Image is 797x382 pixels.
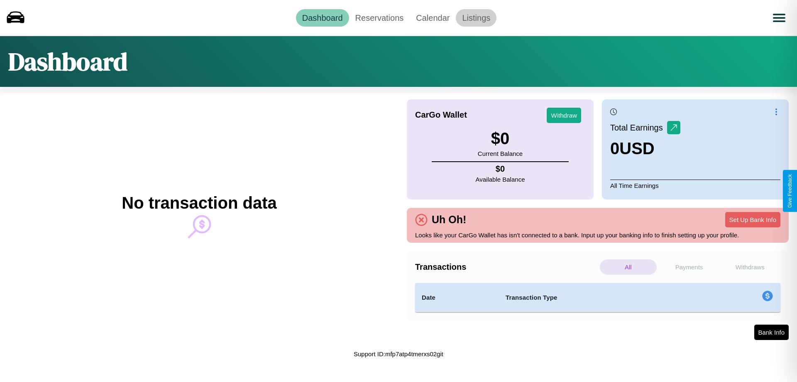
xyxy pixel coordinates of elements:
p: Available Balance [476,174,525,185]
h4: $ 0 [476,164,525,174]
a: Listings [456,9,496,27]
h4: Date [422,293,492,303]
table: simple table [415,283,780,312]
h4: CarGo Wallet [415,110,467,120]
h3: 0 USD [610,139,680,158]
p: All [600,259,657,275]
button: Set Up Bank Info [725,212,780,227]
button: Withdraw [547,108,581,123]
button: Open menu [768,6,791,30]
a: Dashboard [296,9,349,27]
p: Looks like your CarGo Wallet has isn't connected to a bank. Input up your banking info to finish ... [415,229,780,241]
a: Calendar [410,9,456,27]
h4: Transaction Type [506,293,694,303]
button: Bank Info [754,325,789,340]
p: Support ID: mfp7atp4tmerxs02git [354,348,443,360]
h3: $ 0 [478,129,523,148]
h4: Uh Oh! [428,214,470,226]
p: Total Earnings [610,120,667,135]
p: All Time Earnings [610,180,780,191]
p: Payments [661,259,718,275]
a: Reservations [349,9,410,27]
h2: No transaction data [122,194,276,212]
div: Give Feedback [787,174,793,208]
h4: Transactions [415,262,598,272]
h1: Dashboard [8,44,127,79]
p: Withdraws [721,259,778,275]
p: Current Balance [478,148,523,159]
